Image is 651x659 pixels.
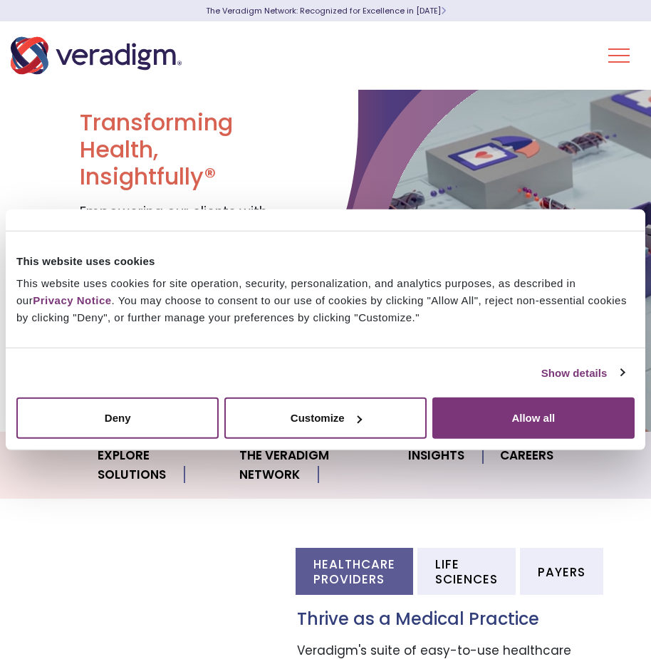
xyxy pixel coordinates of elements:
a: Privacy Notice [33,294,111,306]
li: Payers [520,548,603,595]
a: Show details [541,364,624,381]
h3: Thrive as a Medical Practice [297,609,571,630]
button: Deny [16,398,219,439]
img: Veradigm logo [11,32,182,79]
div: This website uses cookies [16,252,635,269]
button: Toggle Navigation Menu [608,37,630,74]
a: The Veradigm Network [222,437,391,493]
h1: Transforming Health, Insightfully® [80,109,272,191]
a: Careers [483,437,571,474]
div: This website uses cookies for site operation, security, personalization, and analytics purposes, ... [16,275,635,326]
li: Life Sciences [417,548,516,595]
li: Healthcare Providers [296,548,413,595]
button: Customize [224,398,427,439]
a: Insights [391,437,483,474]
a: Explore Solutions [80,437,222,493]
span: Learn More [441,5,446,16]
button: Allow all [432,398,635,439]
span: Empowering our clients with trusted data, insights, and solutions to help reduce costs and improv... [80,202,267,323]
a: The Veradigm Network: Recognized for Excellence in [DATE]Learn More [206,5,446,16]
